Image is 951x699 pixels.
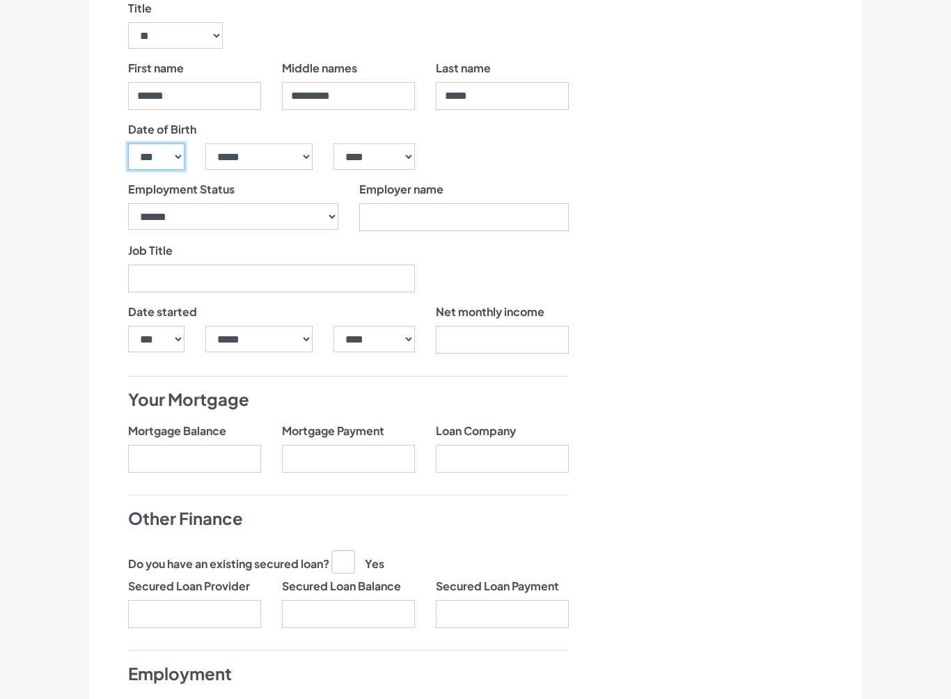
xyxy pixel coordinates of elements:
[128,662,569,686] h4: Employment
[436,578,559,595] label: Secured Loan Payment
[436,423,516,439] label: Loan Company
[128,60,184,77] label: First name
[436,304,544,320] label: Net monthly income
[128,242,173,259] label: Job Title
[359,181,443,198] label: Employer name
[128,388,569,411] h4: Your Mortgage
[436,60,491,77] label: Last name
[282,60,357,77] label: Middle names
[128,181,235,198] label: Employment Status
[282,423,384,439] label: Mortgage Payment
[128,304,197,320] label: Date started
[128,556,329,572] label: Do you have an existing secured loan?
[128,578,250,595] label: Secured Loan Provider
[128,507,569,531] h4: Other Finance
[282,578,401,595] label: Secured Loan Balance
[128,423,226,439] label: Mortgage Balance
[128,121,196,138] label: Date of Birth
[331,550,384,572] label: Yes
